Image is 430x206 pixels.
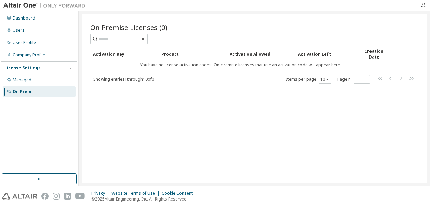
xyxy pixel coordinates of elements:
[41,193,49,200] img: facebook.svg
[298,49,354,60] div: Activation Left
[337,75,370,84] span: Page n.
[90,23,167,32] span: On Premise Licenses (0)
[13,89,31,94] div: On Prem
[111,191,162,196] div: Website Terms of Use
[320,77,330,82] button: 10
[230,49,293,60] div: Activation Allowed
[3,2,89,9] img: Altair One
[93,76,154,82] span: Showing entries 1 through 10 of 0
[286,75,331,84] span: Items per page
[13,40,36,46] div: User Profile
[13,28,25,33] div: Users
[13,77,31,83] div: Managed
[93,49,156,60] div: Activation Key
[91,191,111,196] div: Privacy
[162,191,197,196] div: Cookie Consent
[90,60,391,70] td: You have no license activation codes. On-premise licenses that use an activation code will appear...
[13,52,45,58] div: Company Profile
[53,193,60,200] img: instagram.svg
[64,193,71,200] img: linkedin.svg
[2,193,37,200] img: altair_logo.svg
[13,15,35,21] div: Dashboard
[75,193,85,200] img: youtube.svg
[91,196,197,202] p: © 2025 Altair Engineering, Inc. All Rights Reserved.
[4,65,41,71] div: License Settings
[360,48,388,60] div: Creation Date
[161,49,224,60] div: Product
